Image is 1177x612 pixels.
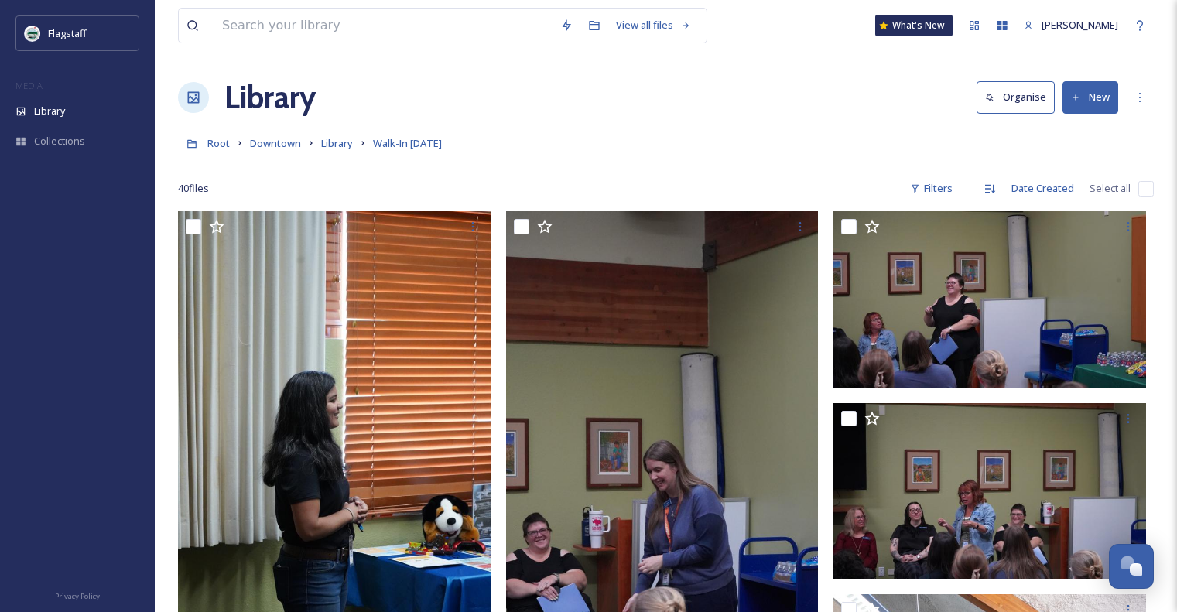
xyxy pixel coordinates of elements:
span: Collections [34,134,85,149]
a: Privacy Policy [55,586,100,604]
button: Organise [977,81,1055,113]
a: View all files [608,10,699,40]
a: Downtown [250,134,301,152]
span: Privacy Policy [55,591,100,601]
input: Search your library [214,9,553,43]
span: Select all [1090,181,1131,196]
span: Downtown [250,136,301,150]
span: Library [34,104,65,118]
span: Flagstaff [48,26,87,40]
a: Library [224,74,316,121]
span: 40 file s [178,181,209,196]
button: New [1062,81,1118,113]
span: Walk-In [DATE] [373,136,442,150]
div: Filters [902,173,960,203]
button: Open Chat [1109,544,1154,589]
div: Date Created [1004,173,1082,203]
img: DSC06914.JPG [833,402,1146,578]
a: Root [207,134,230,152]
img: DSC06921.JPG [833,211,1146,387]
a: Walk-In [DATE] [373,134,442,152]
a: [PERSON_NAME] [1016,10,1126,40]
span: MEDIA [15,80,43,91]
span: Root [207,136,230,150]
img: images%20%282%29.jpeg [25,26,40,41]
span: Library [321,136,353,150]
a: What's New [875,15,953,36]
a: Library [321,134,353,152]
a: Organise [977,81,1062,113]
span: [PERSON_NAME] [1042,18,1118,32]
